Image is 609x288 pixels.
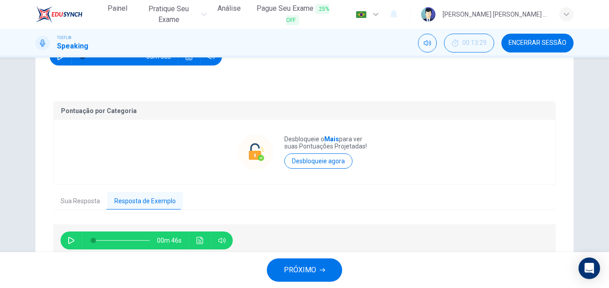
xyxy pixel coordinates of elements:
button: Análise [214,0,244,17]
a: EduSynch logo [35,5,103,23]
span: Pague Seu Exame [252,3,334,26]
div: Open Intercom Messenger [579,257,600,279]
span: TOEFL® [57,35,71,41]
span: Análise [217,3,241,14]
img: pt [356,11,367,18]
span: Pratique seu exame [139,4,199,25]
button: Painel [103,0,132,17]
button: Pratique seu exame [135,1,210,28]
span: Encerrar Sessão [509,39,566,47]
div: basic tabs example [53,192,556,211]
button: Clique para ver a transcrição do áudio [193,231,207,249]
img: Profile picture [421,7,435,22]
p: Desbloqueie o para ver suas Pontuações Projetadas! [284,135,371,150]
span: Painel [108,3,127,14]
button: Resposta de Exemplo [107,192,183,211]
span: 00m 46s [157,231,189,249]
strong: Mais [324,135,339,143]
button: Desbloqueie agora [284,153,352,169]
button: 00:13:29 [444,34,494,52]
div: Silenciar [418,34,437,52]
button: Encerrar Sessão [501,34,574,52]
a: Análise [214,0,244,28]
h1: Speaking [57,41,88,52]
button: Pague Seu Exame25% OFF [248,0,338,28]
div: [PERSON_NAME] [PERSON_NAME] Vanzuita [443,9,548,20]
span: 00:13:29 [462,39,487,47]
div: Esconder [444,34,494,52]
button: Sua Resposta [53,192,107,211]
span: PRÓXIMO [284,264,316,276]
a: Painel [103,0,132,28]
p: Pontuação por Categoria [61,107,548,114]
img: EduSynch logo [35,5,83,23]
button: PRÓXIMO [267,258,342,282]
